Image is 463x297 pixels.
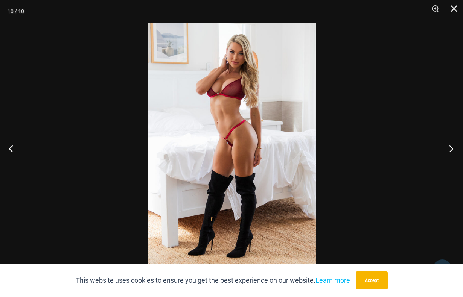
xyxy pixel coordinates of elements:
[148,23,316,274] img: Guilty Pleasures Red 1045 Bra 689 Micro 02
[76,275,350,286] p: This website uses cookies to ensure you get the best experience on our website.
[315,276,350,284] a: Learn more
[8,6,24,17] div: 10 / 10
[356,271,388,289] button: Accept
[435,130,463,167] button: Next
